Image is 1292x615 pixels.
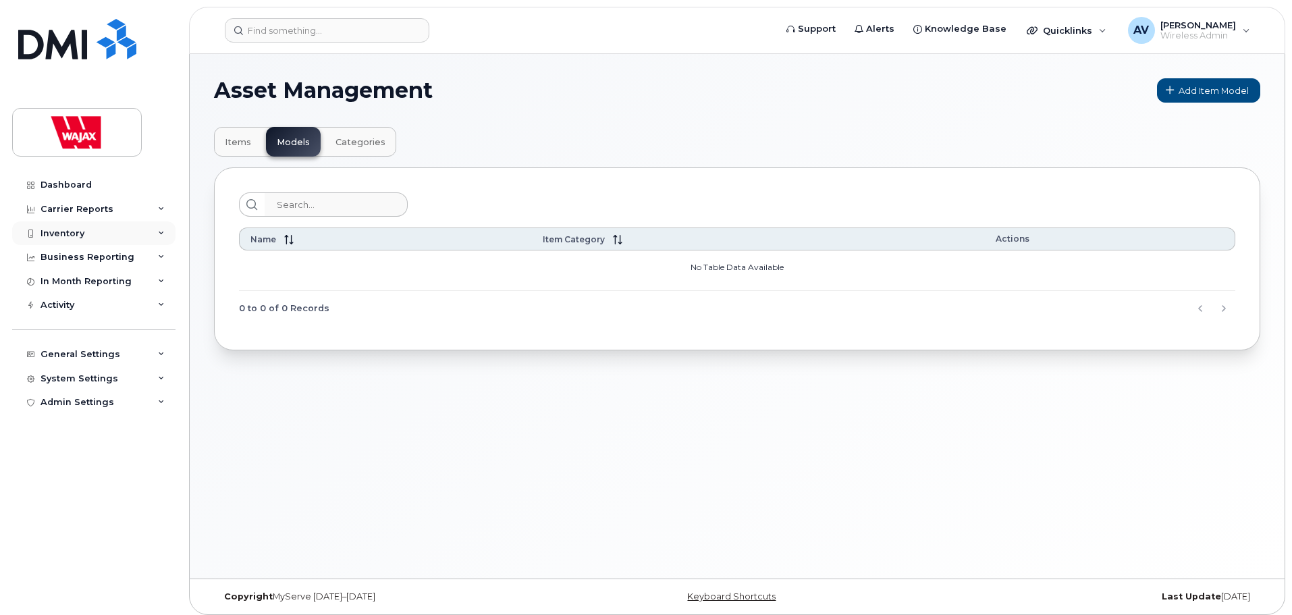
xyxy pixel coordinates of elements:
div: [DATE] [911,591,1260,602]
span: Actions [996,234,1029,244]
span: Name [250,234,276,244]
span: Items [225,137,251,148]
a: Add Item Model [1157,78,1260,103]
span: Add Item Model [1179,84,1249,97]
input: Search... [265,192,408,217]
a: Keyboard Shortcuts [687,591,776,601]
strong: Last Update [1162,591,1221,601]
strong: Copyright [224,591,273,601]
div: MyServe [DATE]–[DATE] [214,591,563,602]
span: Item Category [543,234,605,244]
span: Categories [335,137,385,148]
span: 0 to 0 of 0 Records [239,298,329,319]
span: Asset Management [214,80,433,101]
td: No Table Data Available [239,250,1235,291]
